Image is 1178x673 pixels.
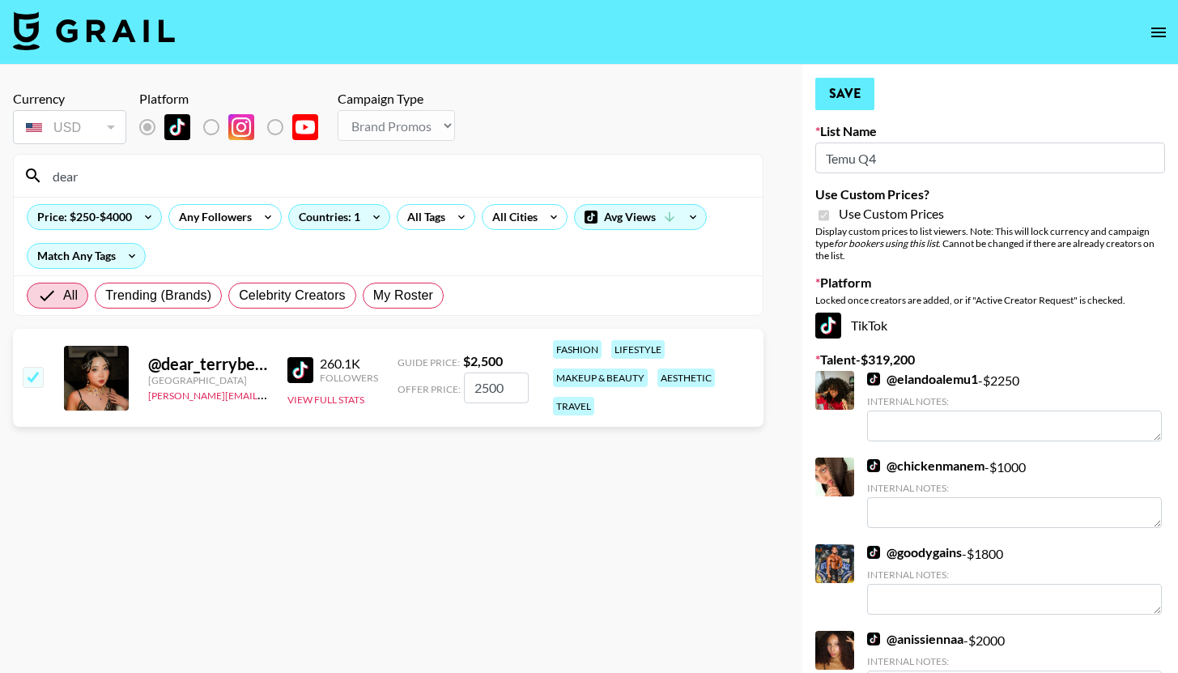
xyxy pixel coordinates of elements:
[815,275,1165,291] label: Platform
[867,546,880,559] img: TikTok
[63,286,78,305] span: All
[398,356,460,368] span: Guide Price:
[867,395,1162,407] div: Internal Notes:
[239,286,346,305] span: Celebrity Creators
[287,357,313,383] img: TikTok
[867,371,978,387] a: @elandoalemu1
[553,368,648,387] div: makeup & beauty
[139,91,331,107] div: Platform
[815,313,841,339] img: TikTok
[320,356,378,372] div: 260.1K
[867,631,963,647] a: @anissiennaa
[815,313,1165,339] div: TikTok
[287,394,364,406] button: View Full Stats
[839,206,944,222] span: Use Custom Prices
[228,114,254,140] img: Instagram
[867,569,1162,581] div: Internal Notes:
[834,237,938,249] em: for bookers using this list
[105,286,211,305] span: Trending (Brands)
[867,371,1162,441] div: - $ 2250
[815,78,874,110] button: Save
[148,386,465,402] a: [PERSON_NAME][EMAIL_ADDRESS][PERSON_NAME][DOMAIN_NAME]
[553,340,602,359] div: fashion
[148,354,268,374] div: @ dear_terryberry
[815,351,1165,368] label: Talent - $ 319,200
[815,123,1165,139] label: List Name
[292,114,318,140] img: YouTube
[867,458,985,474] a: @chickenmanem
[398,205,449,229] div: All Tags
[139,110,331,144] div: List locked to TikTok.
[464,373,529,403] input: 2,500
[815,294,1165,306] div: Locked once creators are added, or if "Active Creator Request" is checked.
[13,107,126,147] div: Currency is locked to USD
[553,397,594,415] div: travel
[398,383,461,395] span: Offer Price:
[867,544,1162,615] div: - $ 1800
[289,205,389,229] div: Countries: 1
[1142,16,1175,49] button: open drawer
[867,482,1162,494] div: Internal Notes:
[867,458,1162,528] div: - $ 1000
[13,11,175,50] img: Grail Talent
[867,633,880,645] img: TikTok
[169,205,255,229] div: Any Followers
[815,225,1165,262] div: Display custom prices to list viewers. Note: This will lock currency and campaign type . Cannot b...
[13,91,126,107] div: Currency
[28,244,145,268] div: Match Any Tags
[483,205,541,229] div: All Cities
[867,655,1162,667] div: Internal Notes:
[463,353,503,368] strong: $ 2,500
[657,368,715,387] div: aesthetic
[867,373,880,385] img: TikTok
[867,544,962,560] a: @goodygains
[16,113,123,142] div: USD
[320,372,378,384] div: Followers
[338,91,455,107] div: Campaign Type
[815,186,1165,202] label: Use Custom Prices?
[575,205,706,229] div: Avg Views
[148,374,268,386] div: [GEOGRAPHIC_DATA]
[611,340,665,359] div: lifestyle
[28,205,161,229] div: Price: $250-$4000
[867,459,880,472] img: TikTok
[164,114,190,140] img: TikTok
[373,286,433,305] span: My Roster
[43,163,753,189] input: Search by User Name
